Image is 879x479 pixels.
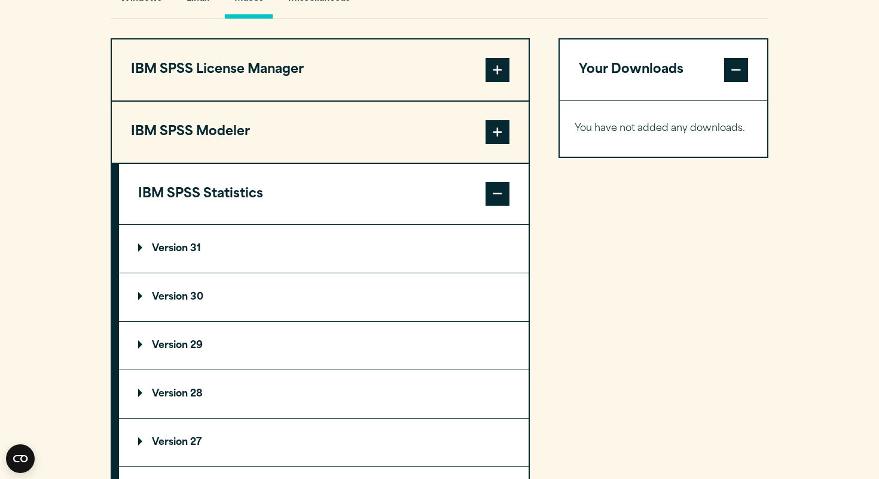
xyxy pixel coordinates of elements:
[138,341,203,350] p: Version 29
[112,39,529,100] button: IBM SPSS License Manager
[138,438,202,447] p: Version 27
[119,370,529,418] summary: Version 28
[138,292,203,302] p: Version 30
[119,273,529,321] summary: Version 30
[119,164,529,225] button: IBM SPSS Statistics
[119,419,529,466] summary: Version 27
[575,120,752,138] p: You have not added any downloads.
[138,389,203,399] p: Version 28
[138,244,201,254] p: Version 31
[6,444,35,473] button: Open CMP widget
[119,225,529,273] summary: Version 31
[560,100,767,157] div: Your Downloads
[112,102,529,163] button: IBM SPSS Modeler
[119,322,529,370] summary: Version 29
[560,39,767,100] button: Your Downloads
